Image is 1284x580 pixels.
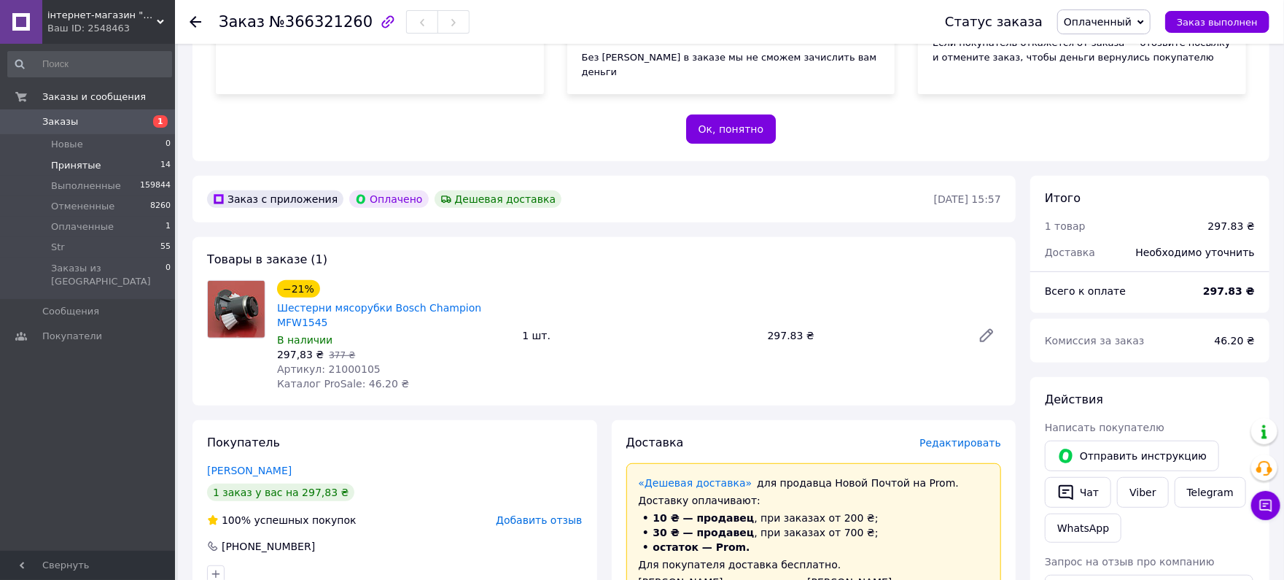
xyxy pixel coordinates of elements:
span: 1 товар [1045,220,1086,232]
span: 8260 [150,200,171,213]
div: 1 шт. [516,325,761,346]
a: Шестерни мясорубки Bosch Champion MFW1545 [277,302,481,328]
span: Товары в заказе (1) [207,252,327,266]
div: для продавца Новой Почтой на Prom. [639,476,989,490]
span: Заказы из [GEOGRAPHIC_DATA] [51,262,166,288]
span: 10 ₴ — продавец [653,512,755,524]
span: Оплаченный [1064,16,1132,28]
div: −21% [277,280,320,298]
input: Поиск [7,51,172,77]
div: 1 заказ у вас на 297,83 ₴ [207,484,354,501]
span: 0 [166,262,171,288]
span: Доставка [626,436,684,449]
span: 159844 [140,179,171,193]
span: Комиссия за заказ [1045,335,1145,347]
span: Заказ [219,13,265,31]
span: Запрос на отзыв про компанию [1045,556,1215,568]
span: В наличии [277,334,332,346]
div: 297.83 ₴ [1208,219,1255,233]
div: Если покупатель откажется от заказа — отозвите посылку и отмените заказ, чтобы деньги вернулись п... [933,36,1232,65]
b: 297.83 ₴ [1203,285,1255,297]
span: Заказ выполнен [1177,17,1258,28]
div: Оплачено [349,190,428,208]
span: Оплаченные [51,220,114,233]
button: Отправить инструкцию [1045,441,1219,471]
div: Без [PERSON_NAME] в заказе мы не сможем зачислить вам деньги [582,50,881,80]
a: Viber [1117,477,1168,508]
div: Для покупателя доставка бесплатно. [639,557,989,572]
div: Статус заказа [945,15,1043,29]
span: 1 [153,115,168,128]
div: Вернуться назад [190,15,201,29]
span: Заказы и сообщения [42,90,146,104]
img: Шестерни мясорубки Bosch Champion MFW1545 [208,281,265,338]
div: Дешевая доставка [435,190,562,208]
span: Заказы [42,115,78,128]
div: успешных покупок [207,513,357,527]
div: Заказ с приложения [207,190,343,208]
div: Доставку оплачивают: [639,493,989,508]
span: Итого [1045,191,1081,205]
span: 14 [160,159,171,172]
a: «Дешевая доставка» [639,477,752,489]
li: , при заказах от 200 ₴; [639,511,989,525]
a: WhatsApp [1045,514,1121,543]
span: Написать покупателю [1045,422,1164,433]
div: Необходимо уточнить [1127,236,1264,268]
span: Доставка [1045,247,1095,258]
span: 1 [166,220,171,233]
li: , при заказах от 700 ₴; [639,525,989,540]
span: Артикул: 21000105 [277,363,381,375]
span: 377 ₴ [329,350,355,360]
button: Чат [1045,477,1111,508]
span: Добавить отзыв [496,514,582,526]
div: Ваш ID: 2548463 [47,22,175,35]
span: Новые [51,138,83,151]
span: Каталог ProSale: 46.20 ₴ [277,378,409,390]
span: Действия [1045,393,1103,406]
button: Чат с покупателем [1251,491,1280,520]
span: 297,83 ₴ [277,349,324,360]
span: Str [51,241,65,254]
span: №366321260 [269,13,373,31]
span: 55 [160,241,171,254]
time: [DATE] 15:57 [934,193,1001,205]
span: Покупатели [42,330,102,343]
div: [PHONE_NUMBER] [220,539,316,554]
span: Сообщения [42,305,99,318]
div: 297.83 ₴ [762,325,966,346]
span: 30 ₴ — продавец [653,527,755,538]
span: Редактировать [919,437,1001,449]
button: Ок, понятно [686,115,777,144]
span: Принятые [51,159,101,172]
span: 0 [166,138,171,151]
span: 100% [222,514,251,526]
span: остаток — Prom. [653,541,750,553]
span: Выполненные [51,179,121,193]
span: інтернет-магазин "Ремонтируем Сами" [47,9,157,22]
span: Покупатель [207,436,280,449]
span: 46.20 ₴ [1215,335,1255,347]
a: [PERSON_NAME] [207,465,292,476]
span: Отмененные [51,200,114,213]
button: Заказ выполнен [1165,11,1269,33]
a: Редактировать [972,321,1001,350]
span: Всего к оплате [1045,285,1126,297]
a: Telegram [1175,477,1246,508]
